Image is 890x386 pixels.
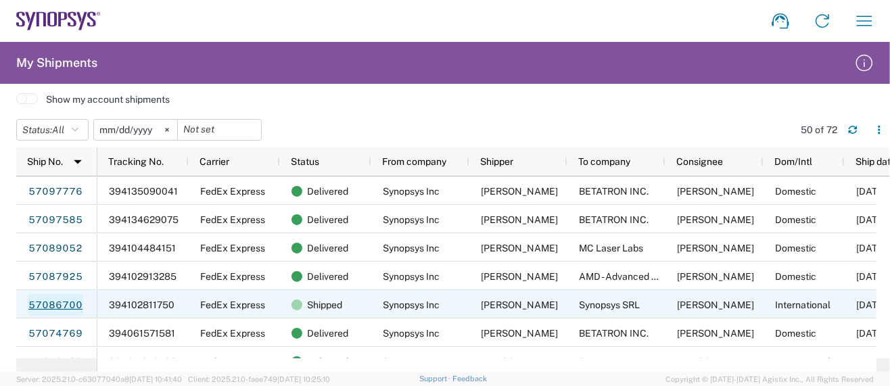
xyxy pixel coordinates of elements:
span: Domestic [775,328,816,339]
span: BETATRON INC. [579,328,649,339]
span: FedEx Express [200,271,265,282]
span: MIKE YOUNG [677,328,754,339]
img: arrow-dropdown.svg [67,151,89,172]
span: Domestic [775,243,816,254]
span: Tracking No. [108,156,164,167]
span: Matteo Pisati [677,299,754,310]
span: Synopsys Inc [383,186,440,197]
span: Delivered [307,262,348,291]
span: Sarah Wing [481,299,558,310]
span: Synopsys Inc [383,299,440,310]
span: FedEx Express [200,243,265,254]
span: 394061571581 [109,328,175,339]
a: 57097776 [28,180,83,202]
span: 10/09/2025 [856,328,886,339]
a: 57097585 [28,209,83,231]
a: 57052589 [28,351,83,372]
span: [DATE] 10:25:10 [277,375,330,383]
span: 394134629075 [109,214,179,225]
span: Client: 2025.21.0-faee749 [188,375,330,383]
span: Synopsys Inc [383,214,440,225]
span: MC Laser Labs [579,243,643,254]
span: Domestic [775,214,816,225]
span: Copyright © [DATE]-[DATE] Agistix Inc., All Rights Reserved [665,373,874,385]
input: Not set [178,120,261,140]
span: Shipper [480,156,513,167]
span: MIKE YOUNG [677,186,754,197]
span: Sarah Wing [481,271,558,282]
a: 57086700 [28,294,83,316]
span: Synopsys Inc [383,271,440,282]
a: 57074769 [28,322,83,344]
span: 394102811750 [109,299,174,310]
span: All [52,124,64,135]
span: Synopsys SRL [579,299,640,310]
a: 57087925 [28,266,83,287]
span: FedEx Express [200,299,265,310]
span: Sarah Wing [481,328,558,339]
a: 57089052 [28,237,83,259]
button: Status:All [16,119,89,141]
span: Shipped [307,291,342,319]
span: International [775,356,830,367]
span: 10/09/2025 [856,299,886,310]
span: Domestic [775,186,816,197]
span: Sarah Wing [481,356,558,367]
span: 10/10/2025 [856,214,886,225]
span: Delivered [307,177,348,206]
a: Support [419,375,453,383]
label: Show my account shipments [46,93,170,105]
span: AMD - Advanced Micro Devices [579,271,712,282]
a: Feedback [452,375,487,383]
span: International [775,299,830,310]
input: Not set [94,120,177,140]
span: Sarah Wing [481,243,558,254]
span: Status [291,156,319,167]
span: 10/09/2025 [856,243,886,254]
span: BETATRON INC. [579,186,649,197]
span: BETATRON INC. [579,214,649,225]
span: Server: 2025.21.0-c63077040a8 [16,375,182,383]
span: Synopsys Inc [383,243,440,254]
span: Carrier [200,156,229,167]
span: 10/09/2025 [856,271,886,282]
span: FedEx Express [200,186,265,197]
span: Chester Lindgren [677,243,754,254]
span: 394135090041 [109,186,178,197]
span: Delivered [307,206,348,234]
span: 394011079768 [109,356,177,367]
span: 394104484151 [109,243,176,254]
span: Ahmed Sada [677,356,754,367]
span: Dom/Intl [774,156,812,167]
span: 10/07/2025 [856,356,886,367]
span: Synopsys Mississauga CA06 [579,356,703,367]
span: Sarah Wing [481,186,558,197]
span: To company [578,156,630,167]
span: 394102913285 [109,271,177,282]
span: MIKE YOUNG [677,214,754,225]
span: Consignee [676,156,723,167]
h2: My Shipments [16,55,97,71]
div: 50 of 72 [801,124,837,136]
span: FedEx Express [200,328,265,339]
span: Domestic [775,271,816,282]
span: Marc Daguin [677,271,754,282]
span: Delivered [307,347,348,376]
span: 10/10/2025 [856,186,886,197]
span: Delivered [307,234,348,262]
span: Sarah Wing [481,214,558,225]
span: Synopsys Inc [383,356,440,367]
span: From company [382,156,446,167]
span: FedEx Express [200,214,265,225]
span: [DATE] 10:41:40 [129,375,182,383]
span: FedEx Express [200,356,265,367]
span: Delivered [307,319,348,347]
span: Ship No. [27,156,63,167]
span: Synopsys Inc [383,328,440,339]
